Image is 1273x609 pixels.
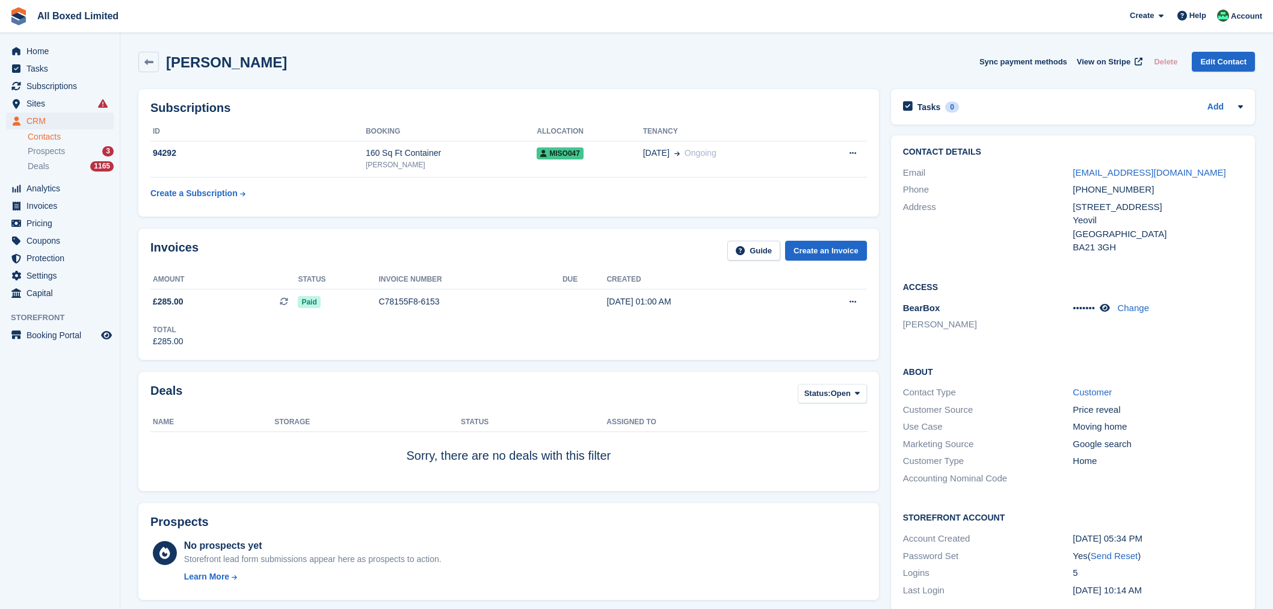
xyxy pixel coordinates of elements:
[150,413,274,432] th: Name
[1073,214,1243,227] div: Yeovil
[28,146,65,157] span: Prospects
[1073,241,1243,255] div: BA21 3GH
[903,584,1073,598] div: Last Login
[6,180,114,197] a: menu
[150,122,366,141] th: ID
[11,312,120,324] span: Storefront
[26,327,99,344] span: Booking Portal
[903,566,1073,580] div: Logins
[903,318,1073,332] li: [PERSON_NAME]
[903,454,1073,468] div: Customer Type
[6,250,114,267] a: menu
[903,511,1243,523] h2: Storefront Account
[98,99,108,108] i: Smart entry sync failures have occurred
[378,295,563,308] div: C78155F8-6153
[6,113,114,129] a: menu
[606,270,794,289] th: Created
[6,78,114,94] a: menu
[643,147,670,159] span: [DATE]
[1073,303,1095,313] span: •••••••
[6,43,114,60] a: menu
[804,388,831,400] span: Status:
[461,413,606,432] th: Status
[1073,183,1243,197] div: [PHONE_NUMBER]
[366,147,537,159] div: 160 Sq Ft Container
[1073,532,1243,546] div: [DATE] 05:34 PM
[903,166,1073,180] div: Email
[903,280,1243,292] h2: Access
[1217,10,1229,22] img: Enquiries
[150,515,209,529] h2: Prospects
[1073,167,1225,178] a: [EMAIL_ADDRESS][DOMAIN_NAME]
[1073,227,1243,241] div: [GEOGRAPHIC_DATA]
[6,267,114,284] a: menu
[606,413,866,432] th: Assigned to
[798,384,867,404] button: Status: Open
[1207,100,1224,114] a: Add
[26,43,99,60] span: Home
[537,122,643,141] th: Allocation
[1073,585,1142,595] time: 2025-08-18 09:14:27 UTC
[685,148,717,158] span: Ongoing
[903,200,1073,255] div: Address
[1091,551,1138,561] a: Send Reset
[979,52,1067,72] button: Sync payment methods
[6,197,114,214] a: menu
[1073,454,1243,468] div: Home
[184,570,229,583] div: Learn More
[26,232,99,249] span: Coupons
[26,215,99,232] span: Pricing
[378,270,563,289] th: Invoice number
[6,60,114,77] a: menu
[26,60,99,77] span: Tasks
[26,95,99,112] span: Sites
[26,180,99,197] span: Analytics
[903,532,1073,546] div: Account Created
[1073,403,1243,417] div: Price reveal
[1072,52,1145,72] a: View on Stripe
[26,285,99,301] span: Capital
[298,270,378,289] th: Status
[537,147,584,159] span: MISO047
[184,570,442,583] a: Learn More
[903,303,940,313] span: BearBox
[274,413,461,432] th: Storage
[150,241,199,261] h2: Invoices
[563,270,607,289] th: Due
[6,215,114,232] a: menu
[28,160,114,173] a: Deals 1165
[1192,52,1255,72] a: Edit Contact
[643,122,810,141] th: Tenancy
[28,131,114,143] a: Contacts
[26,197,99,214] span: Invoices
[6,285,114,301] a: menu
[102,146,114,156] div: 3
[153,335,183,348] div: £285.00
[153,324,183,335] div: Total
[166,54,287,70] h2: [PERSON_NAME]
[1189,10,1206,22] span: Help
[150,187,238,200] div: Create a Subscription
[10,7,28,25] img: stora-icon-8386f47178a22dfd0bd8f6a31ec36ba5ce8667c1dd55bd0f319d3a0aa187defe.svg
[606,295,794,308] div: [DATE] 01:00 AM
[1077,56,1130,68] span: View on Stripe
[366,159,537,170] div: [PERSON_NAME]
[917,102,941,113] h2: Tasks
[406,449,611,462] span: Sorry, there are no deals with this filter
[903,403,1073,417] div: Customer Source
[1073,566,1243,580] div: 5
[366,122,537,141] th: Booking
[1073,549,1243,563] div: Yes
[831,388,851,400] span: Open
[150,182,245,205] a: Create a Subscription
[903,386,1073,400] div: Contact Type
[6,95,114,112] a: menu
[90,161,114,172] div: 1165
[903,437,1073,451] div: Marketing Source
[150,147,366,159] div: 94292
[903,183,1073,197] div: Phone
[1149,52,1182,72] button: Delete
[184,553,442,566] div: Storefront lead form submissions appear here as prospects to action.
[298,296,320,308] span: Paid
[903,147,1243,157] h2: Contact Details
